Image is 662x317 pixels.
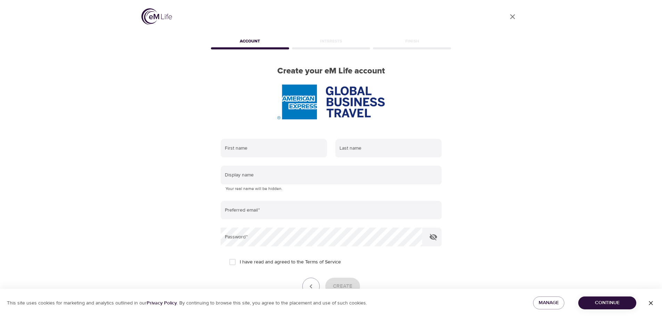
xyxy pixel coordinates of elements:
[305,259,341,266] a: Terms of Service
[226,185,437,192] p: Your real name will be hidden.
[141,8,172,25] img: logo
[578,296,636,309] button: Continue
[539,299,559,307] span: Manage
[210,66,453,76] h2: Create your eM Life account
[147,300,177,306] a: Privacy Policy
[504,8,521,25] a: close
[584,299,631,307] span: Continue
[277,85,384,119] img: AmEx%20GBT%20logo.png
[533,296,564,309] button: Manage
[240,259,341,266] span: I have read and agreed to the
